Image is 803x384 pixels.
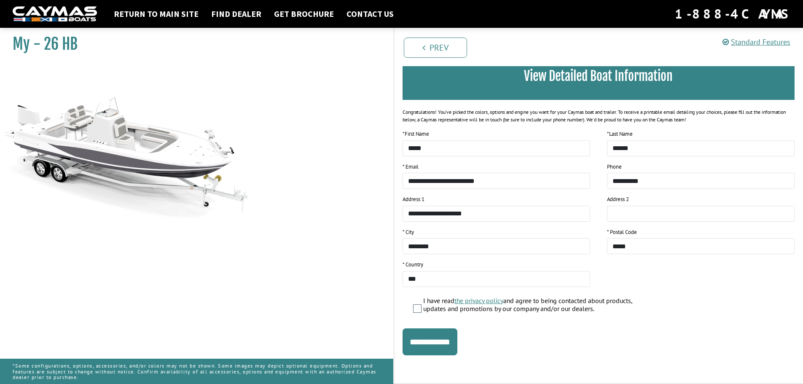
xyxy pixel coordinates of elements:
[454,296,503,305] a: the privacy policy
[403,163,419,171] label: * Email
[13,359,381,384] p: *Some configurations, options, accessories, and/or colors may not be shown. Some images may depic...
[404,38,467,58] a: Prev
[607,195,629,204] label: Address 2
[415,68,782,84] h3: View Detailed Boat Information
[342,8,398,19] a: Contact Us
[403,108,795,124] div: Congratulations! You’ve picked the colors, options and engine you want for your Caymas boat and t...
[270,8,338,19] a: Get Brochure
[607,163,622,171] label: Phone
[13,35,372,54] h1: My - 26 HB
[403,228,414,236] label: * City
[675,5,790,23] div: 1-888-4CAYMAS
[403,195,424,204] label: Address 1
[403,130,429,138] label: First Name
[207,8,266,19] a: Find Dealer
[110,8,203,19] a: Return to main site
[423,297,652,315] label: I have read and agree to being contacted about products, updates and promotions by our company an...
[607,130,633,138] label: Last Name
[607,228,637,236] label: * Postal Code
[722,37,790,47] a: Standard Features
[403,260,423,269] label: * Country
[13,6,97,22] img: white-logo-c9c8dbefe5ff5ceceb0f0178aa75bf4bb51f6bca0971e226c86eb53dfe498488.png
